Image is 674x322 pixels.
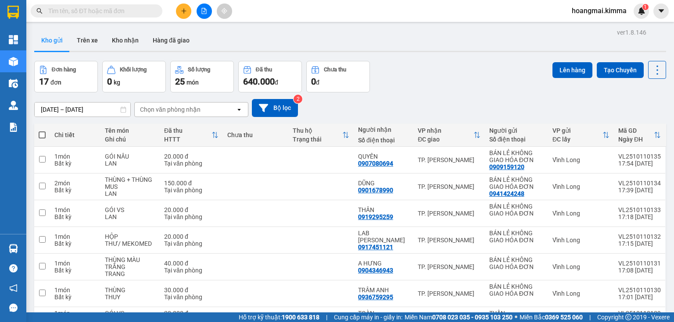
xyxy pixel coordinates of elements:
button: caret-down [653,4,669,19]
div: Vĩnh Long [552,210,609,217]
span: copyright [625,314,631,320]
th: Toggle SortBy [160,124,223,147]
div: Bất kỳ [54,240,96,247]
div: Chưa thu [227,131,284,138]
div: Số điện thoại [489,136,544,143]
button: Lên hàng [552,62,592,78]
div: GÓI NÂU [105,153,155,160]
div: THÂN [358,206,409,213]
strong: 0369 525 060 [545,314,583,321]
div: VL2510110133 [618,206,661,213]
div: 17:08 [DATE] [618,267,661,274]
div: Đã thu [164,127,212,134]
div: 17:54 [DATE] [618,160,661,167]
div: GÓI VS [105,310,155,317]
th: Toggle SortBy [614,124,665,147]
div: THÙNG [105,287,155,294]
th: Toggle SortBy [413,124,484,147]
img: warehouse-icon [9,79,18,88]
span: | [326,312,327,322]
th: Toggle SortBy [548,124,614,147]
div: THÙNG + THÙNG MUS [105,176,155,190]
div: 1 món [54,287,96,294]
div: 17:18 [DATE] [618,213,661,220]
div: 17:15 [DATE] [618,240,661,247]
div: TP. [PERSON_NAME] [418,263,480,270]
div: Vĩnh Long [552,263,609,270]
div: VL2510110135 [618,153,661,160]
div: Vĩnh Long [552,183,609,190]
span: 1 [644,4,647,10]
img: warehouse-icon [9,57,18,66]
div: VL2510110134 [618,180,661,187]
div: 0904346943 [358,267,393,274]
div: LAN [105,160,155,167]
span: notification [9,284,18,292]
span: file-add [201,8,207,14]
div: A HƯNG [358,260,409,267]
div: VL2510110130 [618,287,661,294]
button: Kho nhận [105,30,146,51]
div: Đã thu [256,67,272,73]
div: BÁN LẺ KHÔNG GIAO HÓA ĐƠN [489,256,544,270]
span: | [589,312,591,322]
div: 0919295259 [358,213,393,220]
div: 20.000 đ [164,153,219,160]
div: 1 món [54,310,96,317]
span: plus [181,8,187,14]
span: message [9,304,18,312]
div: TP. [PERSON_NAME] [418,156,480,163]
div: LAN [105,190,155,197]
div: Bất kỳ [54,187,96,194]
button: aim [217,4,232,19]
div: Tại văn phòng [164,267,219,274]
div: 0907080694 [358,160,393,167]
span: 640.000 [243,76,275,87]
div: Ghi chú [105,136,155,143]
div: Chi tiết [54,131,96,138]
div: Bất kỳ [54,294,96,301]
div: 20.000 đ [164,310,219,317]
div: 40.000 đ [164,260,219,267]
img: icon-new-feature [638,7,645,15]
div: LAN [105,213,155,220]
div: Tại văn phòng [164,213,219,220]
div: 1 món [54,260,96,267]
div: Bất kỳ [54,267,96,274]
span: 17 [39,76,49,87]
div: Chưa thu [324,67,346,73]
button: Chưa thu0đ [306,61,370,92]
span: món [186,79,199,86]
img: solution-icon [9,123,18,132]
img: warehouse-icon [9,101,18,110]
div: ĐC giao [418,136,473,143]
span: đ [275,79,278,86]
span: 25 [175,76,185,87]
button: plus [176,4,191,19]
span: hoangmai.kimma [565,5,634,16]
div: 2 món [54,180,96,187]
div: Số lượng [188,67,210,73]
div: Tại văn phòng [164,240,219,247]
div: 150.000 đ [164,180,219,187]
div: 20.000 đ [164,206,219,213]
div: 1 món [54,206,96,213]
div: Người gửi [489,127,544,134]
span: question-circle [9,264,18,272]
strong: 1900 633 818 [282,314,319,321]
div: Khối lượng [120,67,147,73]
button: Hàng đã giao [146,30,197,51]
div: LAB KIM CHI [358,230,409,244]
span: 0 [107,76,112,87]
div: THUY [105,294,155,301]
div: 17:01 [DATE] [618,294,661,301]
span: 0 [311,76,316,87]
div: TP. [PERSON_NAME] [418,237,480,244]
div: QUYÊN [358,153,409,160]
div: GÓI VS [105,206,155,213]
span: đơn [50,79,61,86]
svg: open [236,106,243,113]
button: Kho gửi [34,30,70,51]
strong: 0708 023 035 - 0935 103 250 [432,314,513,321]
img: logo-vxr [7,6,19,19]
